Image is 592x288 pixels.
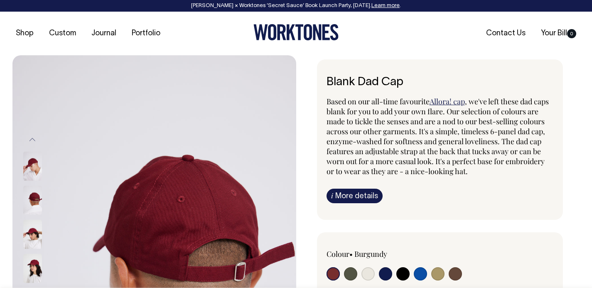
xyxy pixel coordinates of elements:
span: 0 [567,29,576,38]
button: Previous [26,130,39,149]
a: Shop [12,27,37,40]
div: Colour [327,249,418,259]
span: , we've left these dad caps blank for you to add your own flare. Our selection of colours are mad... [327,96,549,176]
label: Burgundy [354,249,387,259]
span: Based on our all-time favourite [327,96,430,106]
a: iMore details [327,189,383,203]
a: Portfolio [128,27,164,40]
span: i [331,191,333,200]
h6: Blank Dad Cap [327,76,554,89]
a: Contact Us [483,27,529,40]
img: burgundy [23,151,42,180]
a: Allora! cap [430,96,465,106]
img: burgundy [23,254,42,283]
div: [PERSON_NAME] × Worktones ‘Secret Sauce’ Book Launch Party, [DATE]. . [8,3,584,9]
span: • [349,249,353,259]
img: burgundy [23,185,42,214]
a: Journal [88,27,120,40]
a: Your Bill0 [538,27,580,40]
a: Learn more [371,3,400,8]
img: burgundy [23,219,42,249]
a: Custom [46,27,79,40]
